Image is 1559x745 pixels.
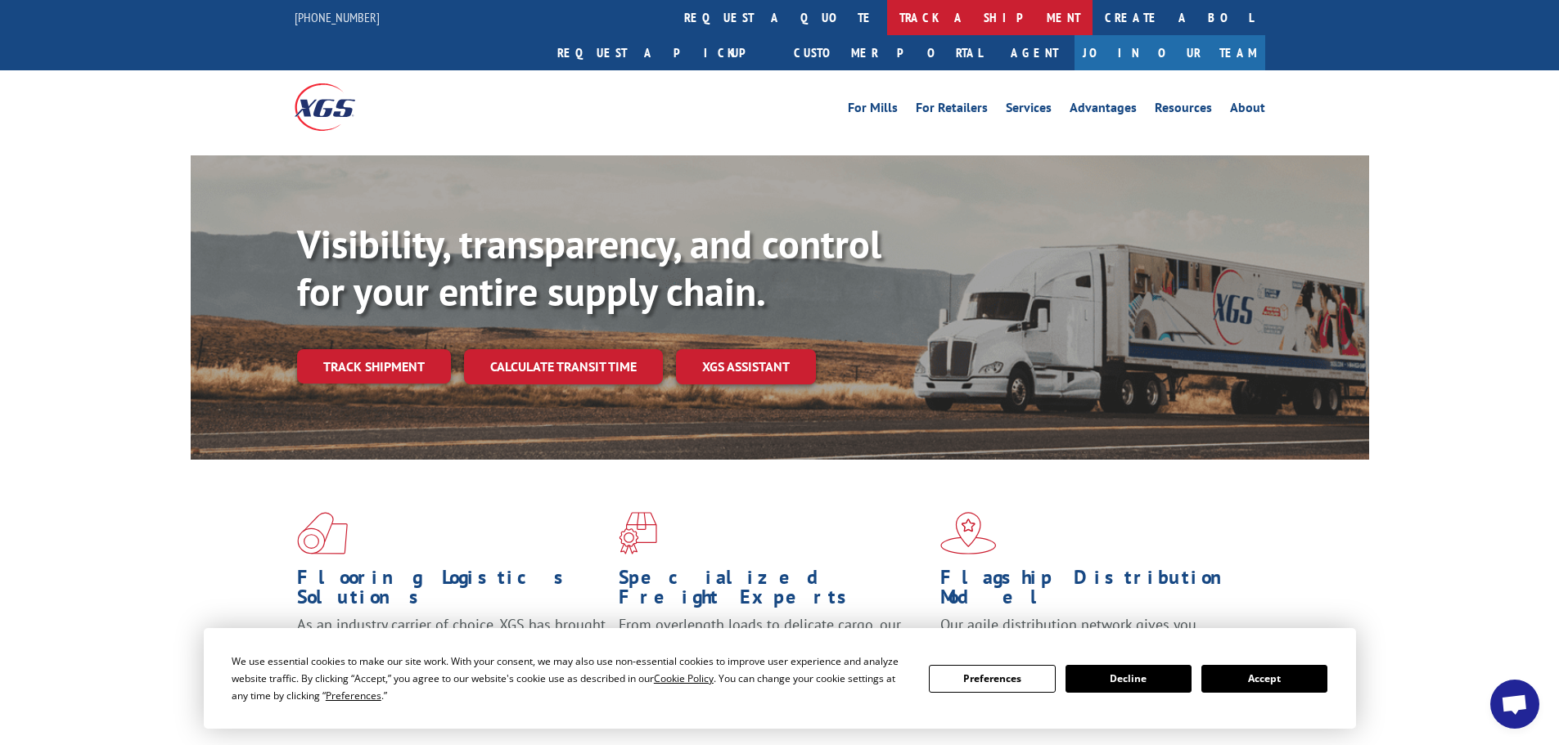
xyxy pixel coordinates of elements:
[619,615,928,688] p: From overlength loads to delicate cargo, our experienced staff knows the best way to move your fr...
[940,512,997,554] img: xgs-icon-flagship-distribution-model-red
[297,568,606,615] h1: Flooring Logistics Solutions
[940,615,1241,653] span: Our agile distribution network gives you nationwide inventory management on demand.
[204,628,1356,729] div: Cookie Consent Prompt
[464,349,663,384] a: Calculate transit time
[232,653,909,704] div: We use essential cookies to make our site work. With your consent, we may also use non-essential ...
[619,512,657,554] img: xgs-icon-focused-on-flooring-red
[1070,101,1137,119] a: Advantages
[848,101,898,119] a: For Mills
[782,35,994,70] a: Customer Portal
[1490,680,1539,729] div: Open chat
[1230,101,1265,119] a: About
[295,9,380,25] a: [PHONE_NUMBER]
[916,101,988,119] a: For Retailers
[1006,101,1052,119] a: Services
[1066,665,1192,693] button: Decline
[1155,101,1212,119] a: Resources
[297,349,451,384] a: Track shipment
[619,568,928,615] h1: Specialized Freight Experts
[929,665,1055,693] button: Preferences
[1201,665,1327,693] button: Accept
[676,349,816,384] a: XGS ASSISTANT
[297,218,881,316] b: Visibility, transparency, and control for your entire supply chain.
[326,689,381,702] span: Preferences
[940,568,1250,615] h1: Flagship Distribution Model
[545,35,782,70] a: Request a pickup
[994,35,1075,70] a: Agent
[1075,35,1265,70] a: Join Our Team
[297,615,606,673] span: As an industry carrier of choice, XGS has brought innovation and dedication to flooring logistics...
[654,671,714,685] span: Cookie Policy
[297,512,348,554] img: xgs-icon-total-supply-chain-intelligence-red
